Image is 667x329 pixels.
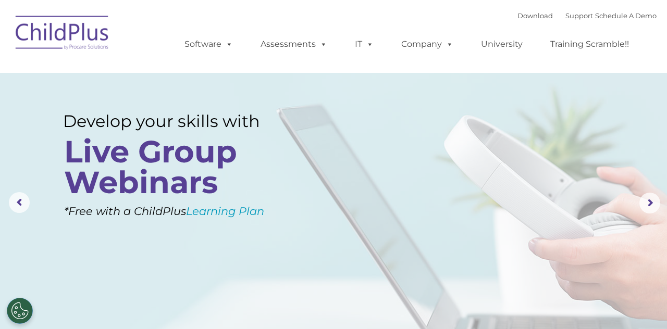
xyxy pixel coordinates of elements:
[63,111,283,131] rs-layer: Develop your skills with
[10,8,115,60] img: ChildPlus by Procare Solutions
[145,111,189,119] span: Phone number
[64,136,281,198] rs-layer: Live Group Webinars
[64,201,300,221] rs-layer: *Free with a ChildPlus
[174,34,243,55] a: Software
[186,205,264,218] a: Learning Plan
[65,205,151,227] a: Learn More
[391,34,464,55] a: Company
[145,69,177,77] span: Last name
[344,34,384,55] a: IT
[250,34,338,55] a: Assessments
[7,298,33,324] button: Cookies Settings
